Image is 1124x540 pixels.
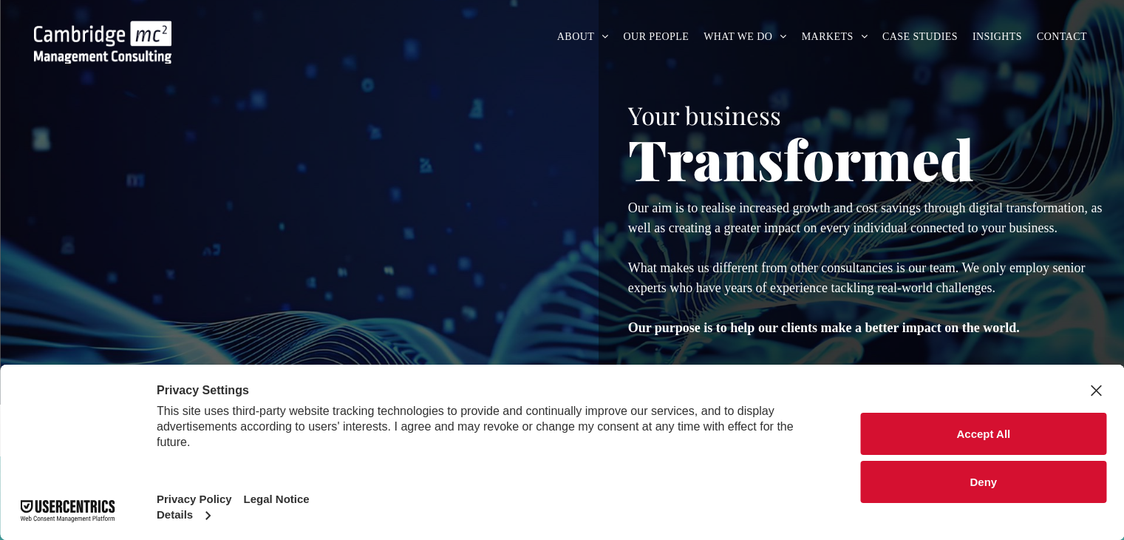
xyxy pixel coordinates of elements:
img: Go to Homepage [34,21,171,64]
span: Transformed [628,121,974,195]
span: Your business [628,98,781,131]
a: CASE STUDIES [875,25,965,48]
a: MARKETS [794,25,875,48]
a: CONTACT [1029,25,1094,48]
a: INSIGHTS [965,25,1029,48]
span: Our aim is to realise increased growth and cost savings through digital transformation, as well a... [628,200,1103,235]
a: ABOUT [550,25,616,48]
a: WHAT WE DO [696,25,794,48]
a: OUR PEOPLE [616,25,697,48]
span: What makes us different from other consultancies is our team. We only employ senior experts who h... [628,260,1086,295]
strong: Our purpose is to help our clients make a better impact on the world. [628,320,1020,335]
